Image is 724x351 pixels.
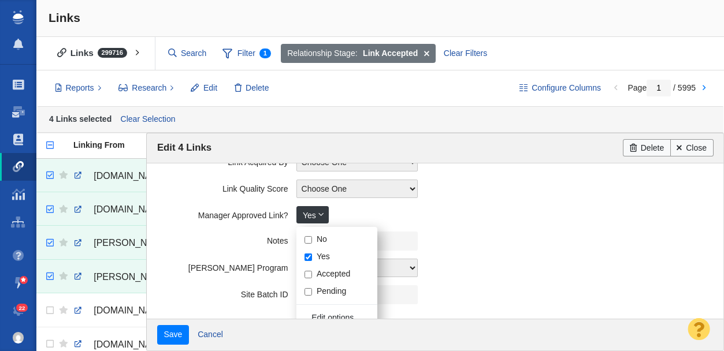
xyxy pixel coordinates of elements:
[296,309,385,326] a: Edit options...
[287,47,357,59] span: Relationship Stage:
[73,301,179,320] a: [DOMAIN_NAME][URL]
[73,141,188,149] div: Linking From
[94,238,440,248] span: [PERSON_NAME][DOMAIN_NAME]/why-your-home-might-be-draining-your-energy/
[157,142,211,153] span: Edit 4 Links
[66,82,94,94] span: Reports
[49,79,108,98] button: Reports
[437,44,493,64] div: Clear Filters
[228,79,276,98] button: Delete
[317,234,327,244] label: No
[259,48,271,58] span: 1
[317,251,330,262] label: Yes
[532,82,601,94] span: Configure Columns
[191,326,230,343] a: Cancel
[49,114,112,123] strong: 4 Links selected
[94,305,191,315] span: [DOMAIN_NAME][URL]
[73,200,179,219] a: [DOMAIN_NAME][URL]
[73,141,188,151] a: Linking From
[296,206,329,223] a: Yes
[246,82,269,94] span: Delete
[13,332,24,343] img: 4d4450a2c5952a6e56f006464818e682
[73,267,179,287] a: [PERSON_NAME][DOMAIN_NAME]/why-your-home-might-be-draining-your-energy/
[628,83,696,92] span: Page / 5995
[513,79,608,98] button: Configure Columns
[13,10,23,24] img: buzzstream_logo_iconsimple.png
[164,43,212,64] input: Search
[203,82,217,94] span: Edit
[16,304,28,312] span: 22
[363,47,418,59] strong: Link Accepted
[94,272,440,282] span: [PERSON_NAME][DOMAIN_NAME]/why-your-home-might-be-draining-your-energy/
[94,339,191,349] span: [DOMAIN_NAME][URL]
[157,325,189,345] input: Save
[317,268,350,279] label: Accepted
[112,79,181,98] button: Research
[184,79,224,98] button: Edit
[157,231,296,246] label: Notes
[94,171,191,181] span: [DOMAIN_NAME][URL]
[157,285,296,300] label: Site Batch ID
[157,259,296,273] label: [PERSON_NAME] Program
[132,82,166,94] span: Research
[157,180,296,194] label: Link Quality Score
[73,233,179,253] a: [PERSON_NAME][DOMAIN_NAME]/why-your-home-might-be-draining-your-energy/
[118,111,178,128] a: Clear Selection
[49,11,80,24] span: Links
[670,139,714,156] a: Close
[94,204,191,214] span: [DOMAIN_NAME][URL]
[157,206,296,221] label: Manager Approved Link?
[216,43,277,65] span: Filter
[317,286,346,296] label: Pending
[73,166,179,186] a: [DOMAIN_NAME][URL]
[623,139,670,156] a: Delete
